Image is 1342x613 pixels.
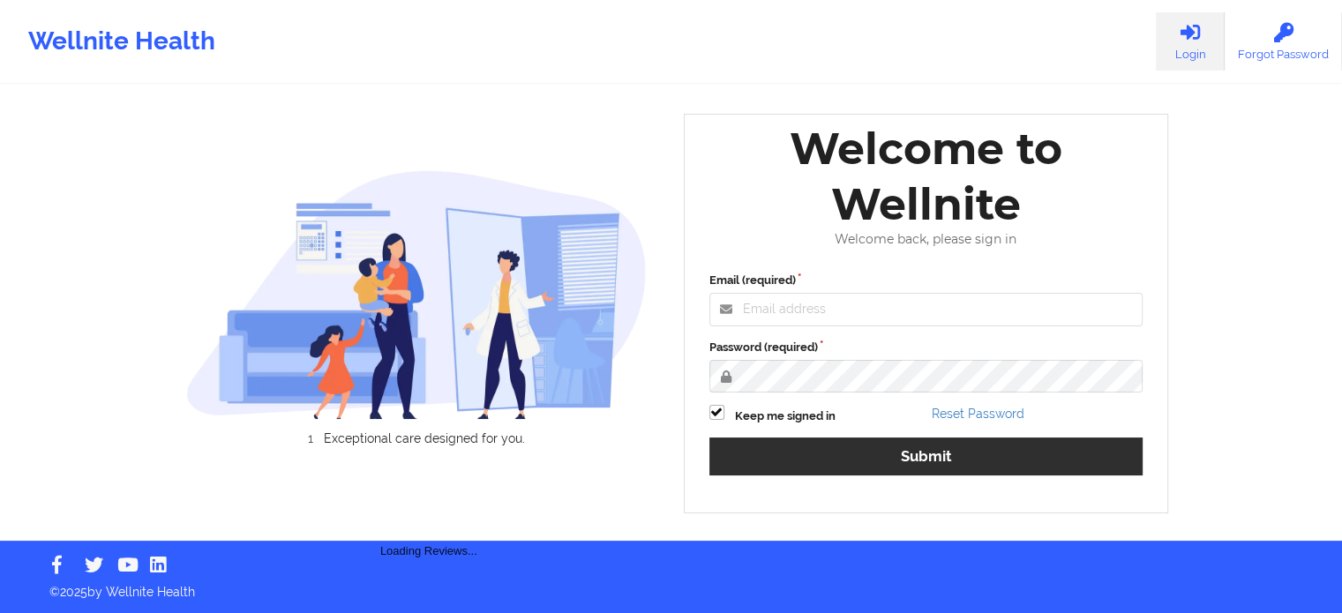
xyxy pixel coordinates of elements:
label: Email (required) [709,272,1143,289]
div: Loading Reviews... [186,475,671,560]
input: Email address [709,293,1143,326]
a: Reset Password [932,407,1024,421]
li: Exceptional care designed for you. [202,431,647,445]
p: © 2025 by Wellnite Health [37,571,1305,601]
div: Welcome to Wellnite [697,121,1156,232]
a: Login [1156,12,1225,71]
label: Password (required) [709,339,1143,356]
label: Keep me signed in [735,407,836,425]
img: wellnite-auth-hero_200.c722682e.png [186,169,647,419]
button: Submit [709,437,1143,475]
a: Forgot Password [1225,12,1342,71]
div: Welcome back, please sign in [697,232,1156,247]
